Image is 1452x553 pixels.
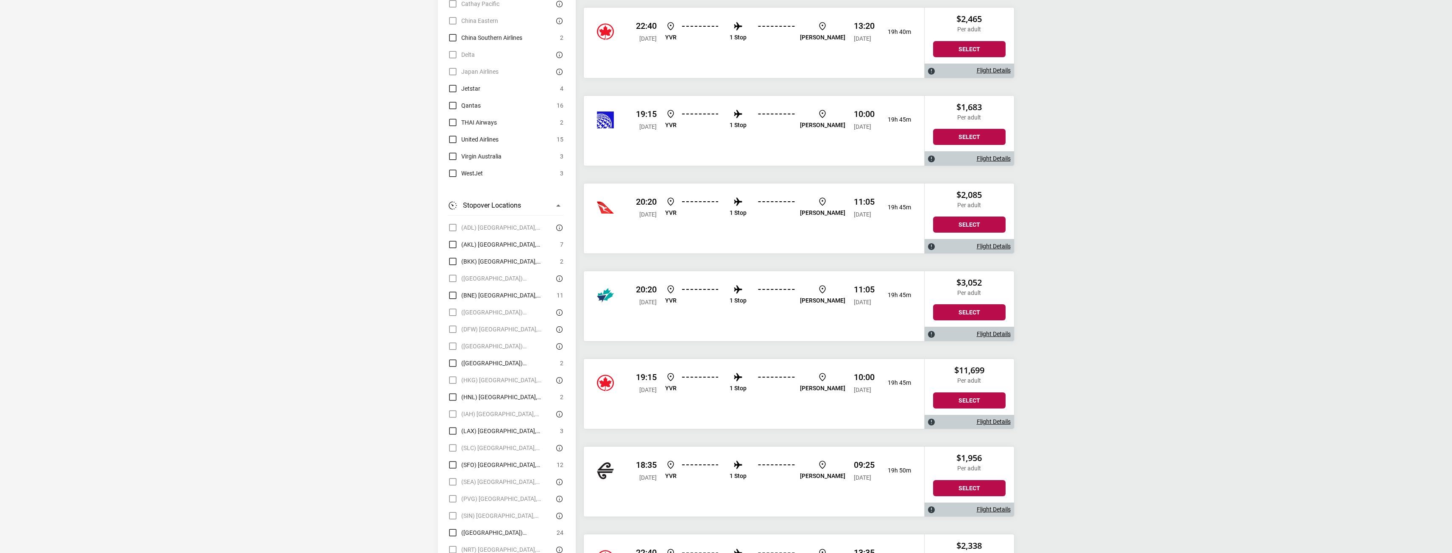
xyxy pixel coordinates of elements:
[854,460,875,470] p: 09:25
[933,541,1006,551] h2: $2,338
[977,243,1011,250] a: Flight Details
[461,460,552,470] span: (SFO) [GEOGRAPHIC_DATA], [GEOGRAPHIC_DATA]
[461,358,556,368] span: ([GEOGRAPHIC_DATA]) [GEOGRAPHIC_DATA], [GEOGRAPHIC_DATA]
[800,122,845,129] p: [PERSON_NAME]
[557,134,563,145] span: 15
[448,256,556,267] label: Bangkok, Thailand
[553,477,563,487] button: There are currently no flights matching this search criteria. Try removing some search filters.
[639,474,657,481] span: [DATE]
[448,290,552,300] label: Brisbane, Australia
[977,506,1011,513] a: Flight Details
[730,297,747,304] p: 1 Stop
[854,123,871,130] span: [DATE]
[557,290,563,300] span: 11
[560,239,563,250] span: 7
[639,299,657,306] span: [DATE]
[636,109,657,119] p: 19:15
[584,359,924,429] div: Air Canada 19:15 [DATE] YVR 1 Stop [PERSON_NAME] 10:00 [DATE] 19h 45m
[463,200,521,211] h3: Stopover Locations
[461,168,483,178] span: WestJet
[665,209,677,217] p: YVR
[933,114,1006,121] p: Per adult
[461,151,502,161] span: Virgin Australia
[665,385,677,392] p: YVR
[933,129,1006,145] button: Select
[933,190,1006,200] h2: $2,085
[553,273,563,283] button: There are currently no flights matching this search criteria. Try removing some search filters.
[448,117,497,128] label: THAI Airways
[730,385,747,392] p: 1 Stop
[448,528,552,538] label: Sydney, Australia
[854,211,871,218] span: [DATE]
[448,239,556,250] label: Auckland, New Zealand
[584,183,924,253] div: Qantas 20:20 [DATE] YVR 1 Stop [PERSON_NAME] 11:05 [DATE] 19h 45m
[639,35,657,42] span: [DATE]
[730,472,747,480] p: 1 Stop
[881,204,911,211] p: 19h 45m
[448,358,556,368] label: Guangzhou, China
[665,34,677,41] p: YVR
[560,256,563,267] span: 2
[977,331,1011,338] a: Flight Details
[639,386,657,393] span: [DATE]
[461,426,556,436] span: (LAX) [GEOGRAPHIC_DATA], [GEOGRAPHIC_DATA]
[597,287,614,304] img: United Airlines
[800,297,845,304] p: [PERSON_NAME]
[881,116,911,123] p: 19h 45m
[730,34,747,41] p: 1 Stop
[448,195,563,216] button: Stopover Locations
[881,379,911,386] p: 19h 45m
[560,151,563,161] span: 3
[977,155,1011,162] a: Flight Details
[636,460,657,470] p: 18:35
[800,34,845,41] p: [PERSON_NAME]
[560,168,563,178] span: 3
[461,83,480,94] span: Jetstar
[665,472,677,480] p: YVR
[933,392,1006,408] button: Select
[597,199,614,216] img: China Southern Airlines
[461,239,556,250] span: (AKL) [GEOGRAPHIC_DATA], [GEOGRAPHIC_DATA]
[925,239,1014,253] div: Flight Details
[800,385,845,392] p: [PERSON_NAME]
[448,33,522,43] label: China Southern Airlines
[553,511,563,521] button: There are currently no flights matching this search criteria. Try removing some search filters.
[977,418,1011,425] a: Flight Details
[854,474,871,481] span: [DATE]
[448,83,480,94] label: Jetstar
[933,26,1006,33] p: Per adult
[933,217,1006,233] button: Select
[925,151,1014,165] div: Flight Details
[553,341,563,351] button: There are currently no flights matching this search criteria. Try removing some search filters.
[584,96,924,166] div: United Airlines 19:15 [DATE] YVR 1 Stop [PERSON_NAME] 10:00 [DATE] 19h 45m
[448,100,481,111] label: Qantas
[557,100,563,111] span: 16
[800,209,845,217] p: [PERSON_NAME]
[584,271,924,341] div: WestJet 20:20 [DATE] YVR 1 Stop [PERSON_NAME] 11:05 [DATE] 19h 45m
[553,307,563,317] button: There are currently no flights matching this search criteria. Try removing some search filters.
[933,14,1006,24] h2: $2,465
[636,284,657,295] p: 20:20
[553,50,563,60] button: There are currently no flights matching this search criteria. Try removing some search filters.
[461,117,497,128] span: THAI Airways
[639,123,657,130] span: [DATE]
[854,284,875,295] p: 11:05
[560,117,563,128] span: 2
[597,462,614,479] img: United Airlines
[665,297,677,304] p: YVR
[881,28,911,36] p: 19h 40m
[933,377,1006,384] p: Per adult
[597,23,614,40] img: China Eastern
[636,197,657,207] p: 20:20
[933,465,1006,472] p: Per adult
[730,209,747,217] p: 1 Stop
[584,8,924,78] div: Air Canada 22:40 [DATE] YVR 1 Stop [PERSON_NAME] 13:20 [DATE] 19h 40m
[448,426,556,436] label: Los Angeles, United States of America
[881,467,911,474] p: 19h 50m
[925,503,1014,517] div: Flight Details
[461,392,556,402] span: (HNL) [GEOGRAPHIC_DATA], [GEOGRAPHIC_DATA]
[557,460,563,470] span: 12
[854,197,875,207] p: 11:05
[636,21,657,31] p: 22:40
[560,83,563,94] span: 4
